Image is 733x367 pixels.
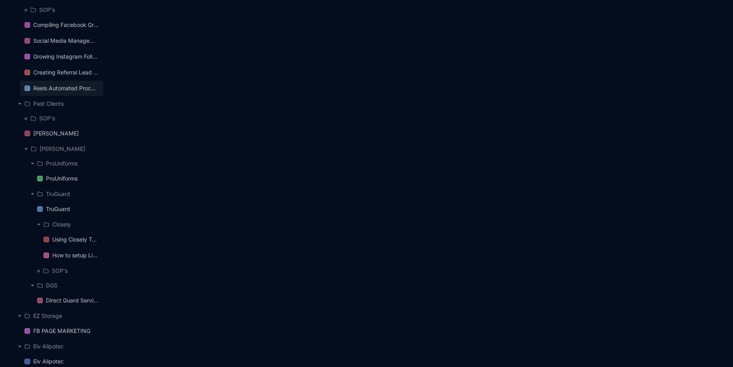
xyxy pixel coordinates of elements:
[52,251,99,260] div: How to setup Linkedin Campaign in Closely
[39,248,103,263] a: How to setup Linkedin Campaign in Closely
[20,49,103,64] a: Growing Instagram Followers
[20,126,103,141] a: [PERSON_NAME]
[20,3,103,17] div: SOP's
[20,33,103,48] a: Social Media Management
[33,84,99,93] div: Reels Automated Process
[26,187,103,201] div: TruGuard
[39,5,55,15] div: SOP's
[33,99,64,108] div: Past Clients
[33,52,99,61] div: Growing Instagram Followers
[20,81,103,96] a: Reels Automated Process
[26,156,103,171] div: ProUniforms
[39,232,103,247] a: Using Closely To Get A Prospecting List
[20,65,103,80] a: Creating Referral Lead Process For TFU
[32,202,103,217] a: TruGuard
[32,217,103,232] div: Closely
[20,17,103,33] div: Compiling Facebook Groups Using IDS
[13,97,103,111] div: Past Clients
[33,326,90,336] div: FB PAGE MARKETING
[20,17,103,32] a: Compiling Facebook Groups Using IDS
[33,20,99,30] div: Compiling Facebook Groups Using IDS
[20,33,103,49] div: Social Media Management
[33,311,62,321] div: EZ Storage
[13,309,103,323] div: EZ Storage
[20,323,103,338] a: FB PAGE MARKETING
[33,68,99,77] div: Creating Referral Lead Process For TFU
[20,323,103,339] div: FB PAGE MARKETING
[32,171,103,186] a: ProUniforms
[40,144,85,154] div: [PERSON_NAME]
[32,293,103,308] a: Direct Guard Service
[46,174,78,183] div: ProUniforms
[46,159,78,168] div: ProUniforms
[33,129,79,138] div: [PERSON_NAME]
[32,264,103,278] div: SOP's
[26,278,103,293] div: DGS
[46,189,70,199] div: TruGuard
[46,296,99,305] div: Direct Guard Service
[33,342,64,351] div: Elv Alipotec
[33,357,64,366] div: Elv Alipotec
[20,142,103,156] div: [PERSON_NAME]
[33,36,99,46] div: Social Media Management
[52,220,71,229] div: Closely
[39,114,55,123] div: SOP's
[32,202,103,217] div: TruGuard
[46,204,70,214] div: TruGuard
[46,281,57,290] div: DGS
[20,111,103,126] div: SOP's
[52,235,99,244] div: Using Closely To Get A Prospecting List
[52,266,68,276] div: SOP's
[13,339,103,354] div: Elv Alipotec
